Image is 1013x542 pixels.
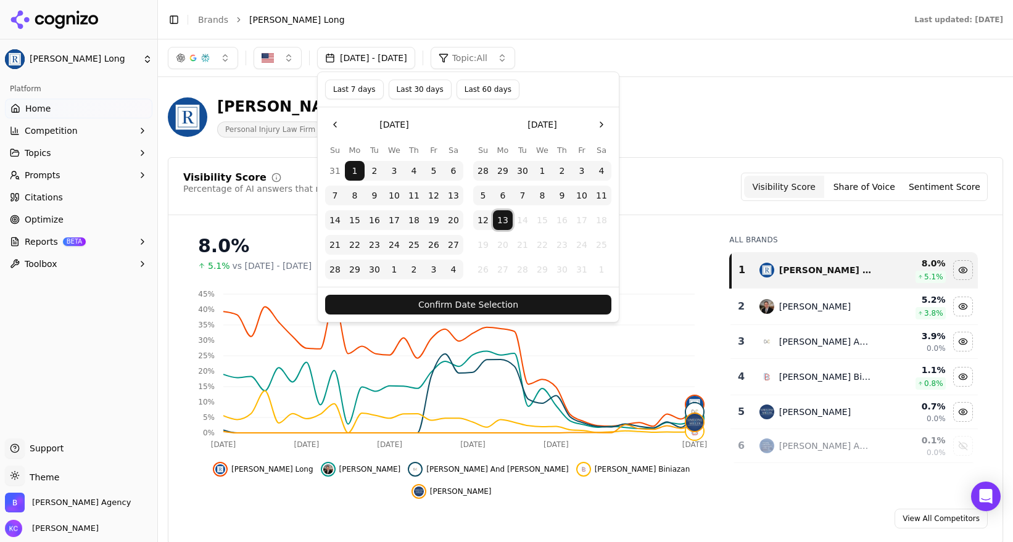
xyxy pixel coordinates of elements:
[323,464,333,474] img: price benowitz
[444,235,463,255] button: Saturday, September 27th, 2025, selected
[882,434,946,446] div: 0.1 %
[25,442,64,454] span: Support
[325,235,345,255] button: Sunday, September 21st, 2025, selected
[430,487,492,496] span: [PERSON_NAME]
[5,254,152,274] button: Toolbox
[444,186,463,205] button: Saturday, September 13th, 2025, selected
[424,210,444,230] button: Friday, September 19th, 2025, selected
[532,186,552,205] button: Wednesday, October 8th, 2025, selected
[325,144,345,156] th: Sunday
[579,464,589,474] img: breit biniazan
[424,260,444,279] button: Friday, October 3rd, 2025, selected
[444,144,463,156] th: Saturday
[198,290,215,298] tspan: 45%
[457,80,519,99] button: Last 60 days
[198,382,215,391] tspan: 15%
[779,371,872,383] div: [PERSON_NAME] Biniazan
[493,144,513,156] th: Monday
[779,300,851,313] div: [PERSON_NAME]
[552,186,572,205] button: Thursday, October 9th, 2025, selected
[424,235,444,255] button: Friday, September 26th, 2025, selected
[444,260,463,279] button: Saturday, October 4th, 2025, selected
[779,264,872,276] div: [PERSON_NAME] Long
[404,210,424,230] button: Thursday, September 18th, 2025, selected
[345,235,365,255] button: Monday, September 22nd, 2025, selected
[473,186,493,205] button: Sunday, October 5th, 2025, selected
[345,161,365,181] button: Monday, September 1st, 2025, selected
[493,210,513,230] button: Today, Monday, October 13th, 2025, selected
[592,161,611,181] button: Saturday, October 4th, 2025, selected
[325,260,345,279] button: Sunday, September 28th, 2025, selected
[183,183,402,195] div: Percentage of AI answers that mention your brand
[424,161,444,181] button: Friday, September 5th, 2025, selected
[198,367,215,376] tspan: 20%
[882,400,946,413] div: 0.7 %
[927,343,946,353] span: 0.0%
[384,186,404,205] button: Wednesday, September 10th, 2025, selected
[924,272,943,282] span: 5.1 %
[513,161,532,181] button: Tuesday, September 30th, 2025, selected
[365,235,384,255] button: Tuesday, September 23rd, 2025, selected
[686,396,703,413] img: regan zambri long
[735,404,747,419] div: 5
[552,144,572,156] th: Thursday
[404,235,424,255] button: Thursday, September 25th, 2025, selected
[927,448,946,458] span: 0.0%
[25,472,59,482] span: Theme
[384,235,404,255] button: Wednesday, September 24th, 2025, selected
[759,299,774,314] img: price benowitz
[882,257,946,269] div: 8.0 %
[339,464,401,474] span: [PERSON_NAME]
[384,260,404,279] button: Wednesday, October 1st, 2025, selected
[953,436,973,456] button: Show chaikin and sherman data
[215,464,225,474] img: regan zambri long
[924,308,943,318] span: 3.8 %
[730,429,978,463] tr: 6chaikin and sherman[PERSON_NAME] And [PERSON_NAME]0.1%0.0%Show chaikin and sherman data
[203,429,215,437] tspan: 0%
[27,523,99,534] span: [PERSON_NAME]
[25,258,57,270] span: Toolbox
[217,97,401,117] div: [PERSON_NAME] Long
[5,520,22,537] img: Kristine Cunningham
[592,115,611,134] button: Go to the Next Month
[473,144,493,156] th: Sunday
[321,462,401,477] button: Hide price benowitz data
[404,260,424,279] button: Thursday, October 2nd, 2025, selected
[424,186,444,205] button: Friday, September 12th, 2025, selected
[198,351,215,360] tspan: 25%
[5,493,131,512] button: Open organization switcher
[473,161,493,181] button: Sunday, September 28th, 2025, selected
[404,161,424,181] button: Thursday, September 4th, 2025, selected
[904,176,985,198] button: Sentiment Score
[595,464,690,474] span: [PERSON_NAME] Biniazan
[325,186,345,205] button: Sunday, September 7th, 2025, selected
[730,395,978,429] tr: 5simeone miller[PERSON_NAME]0.7%0.0%Hide simeone miller data
[198,321,215,329] tspan: 35%
[744,176,824,198] button: Visibility Score
[198,235,705,257] div: 8.0%
[389,80,452,99] button: Last 30 days
[424,144,444,156] th: Friday
[592,186,611,205] button: Saturday, October 11th, 2025, selected
[730,359,978,395] tr: 4breit biniazan[PERSON_NAME] Biniazan1.1%0.8%Hide breit biniazan data
[198,14,890,26] nav: breadcrumb
[532,161,552,181] button: Wednesday, October 1st, 2025, selected
[735,369,747,384] div: 4
[198,15,228,25] a: Brands
[384,161,404,181] button: Wednesday, September 3rd, 2025, selected
[25,169,60,181] span: Prompts
[217,121,323,138] span: Personal Injury Law Firm
[345,186,365,205] button: Monday, September 8th, 2025, selected
[5,99,152,118] a: Home
[682,440,708,449] tspan: [DATE]
[345,144,365,156] th: Monday
[5,79,152,99] div: Platform
[544,440,569,449] tspan: [DATE]
[25,236,58,248] span: Reports
[325,80,384,99] button: Last 7 days
[452,52,487,64] span: Topic: All
[759,334,774,349] img: cohen and cohen
[365,144,384,156] th: Tuesday
[231,464,313,474] span: [PERSON_NAME] Long
[779,406,851,418] div: [PERSON_NAME]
